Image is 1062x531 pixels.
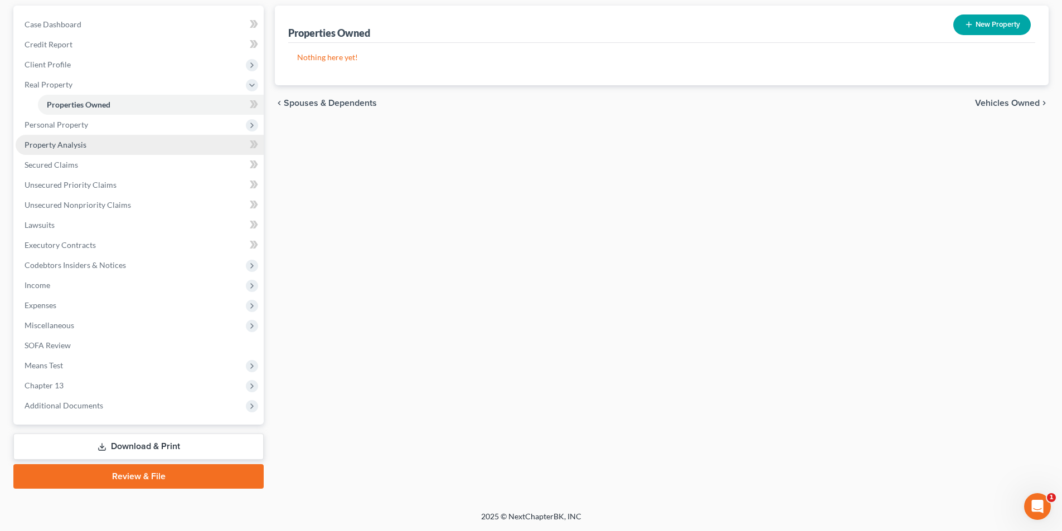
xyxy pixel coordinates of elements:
[25,260,126,270] span: Codebtors Insiders & Notices
[25,80,72,89] span: Real Property
[25,200,131,210] span: Unsecured Nonpriority Claims
[47,100,110,109] span: Properties Owned
[16,235,264,255] a: Executory Contracts
[25,340,71,350] span: SOFA Review
[214,511,849,531] div: 2025 © NextChapterBK, INC
[16,14,264,35] a: Case Dashboard
[25,300,56,310] span: Expenses
[25,140,86,149] span: Property Analysis
[1040,99,1049,108] i: chevron_right
[16,335,264,355] a: SOFA Review
[25,20,81,29] span: Case Dashboard
[25,381,64,390] span: Chapter 13
[953,14,1031,35] button: New Property
[16,215,264,235] a: Lawsuits
[16,195,264,215] a: Unsecured Nonpriority Claims
[13,464,264,489] a: Review & File
[25,180,117,189] span: Unsecured Priority Claims
[25,160,78,169] span: Secured Claims
[16,35,264,55] a: Credit Report
[16,175,264,195] a: Unsecured Priority Claims
[1047,493,1056,502] span: 1
[975,99,1049,108] button: Vehicles Owned chevron_right
[284,99,377,108] span: Spouses & Dependents
[1024,493,1051,520] iframe: Intercom live chat
[25,280,50,290] span: Income
[975,99,1040,108] span: Vehicles Owned
[16,155,264,175] a: Secured Claims
[25,240,96,250] span: Executory Contracts
[25,320,74,330] span: Miscellaneous
[13,433,264,460] a: Download & Print
[25,361,63,370] span: Means Test
[297,52,1026,63] p: Nothing here yet!
[25,60,71,69] span: Client Profile
[25,401,103,410] span: Additional Documents
[275,99,284,108] i: chevron_left
[16,135,264,155] a: Property Analysis
[25,220,55,230] span: Lawsuits
[25,120,88,129] span: Personal Property
[288,26,370,40] div: Properties Owned
[38,95,264,115] a: Properties Owned
[25,40,72,49] span: Credit Report
[275,99,377,108] button: chevron_left Spouses & Dependents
